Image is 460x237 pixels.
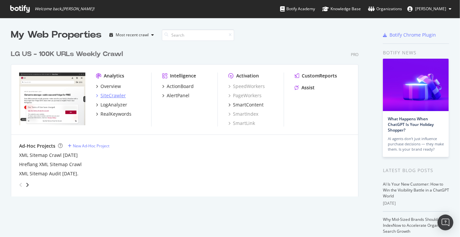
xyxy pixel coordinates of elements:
[383,59,449,111] img: What Happens When ChatGPT Is Your Holiday Shopper?
[383,32,436,38] a: Botify Chrome Plugin
[228,102,264,108] a: SmartContent
[322,6,361,12] div: Knowledge Base
[302,84,315,91] div: Assist
[351,52,359,57] div: Pro
[233,102,264,108] div: SmartContent
[73,143,109,149] div: New Ad-Hoc Project
[116,33,149,37] div: Most recent crawl
[228,92,262,99] a: PageWorkers
[96,92,126,99] a: SiteCrawler
[101,102,127,108] div: LogAnalyzer
[383,181,449,199] a: AI Is Your New Customer: How to Win the Visibility Battle in a ChatGPT World
[383,200,449,206] div: [DATE]
[228,120,255,127] a: SmartLink
[280,6,315,12] div: Botify Academy
[68,143,109,149] a: New Ad-Hoc Project
[19,152,78,159] a: XML Sitemap Crawl [DATE]
[96,83,121,90] a: Overview
[107,30,157,40] button: Most recent crawl
[167,92,189,99] div: AlertPanel
[96,111,131,117] a: RealKeywords
[19,73,85,126] img: www.lg.com/us
[295,73,337,79] a: CustomReports
[11,42,364,196] div: grid
[389,32,436,38] div: Botify Chrome Plugin
[104,73,124,79] div: Analytics
[19,143,55,149] div: Ad-Hoc Projects
[388,116,434,133] a: What Happens When ChatGPT Is Your Holiday Shopper?
[383,167,449,174] div: Latest Blog Posts
[19,170,78,177] a: XML Sitemap Audit [DATE].
[383,217,446,234] a: Why Mid-Sized Brands Should Use IndexNow to Accelerate Organic Search Growth
[35,6,94,12] span: Welcome back, [PERSON_NAME] !
[101,83,121,90] div: Overview
[11,28,101,42] div: My Web Properties
[415,6,446,12] span: Matthew Gampel
[228,111,258,117] a: SmartIndex
[295,84,315,91] a: Assist
[167,83,194,90] div: ActionBoard
[101,111,131,117] div: RealKeywords
[16,180,25,190] div: angle-left
[302,73,337,79] div: CustomReports
[388,136,444,152] div: AI agents don’t just influence purchase decisions — they make them. Is your brand ready?
[25,182,30,188] div: angle-right
[101,92,126,99] div: SiteCrawler
[228,83,265,90] a: SpeedWorkers
[11,49,126,59] a: LG US - 100K URLs Weekly Crawl
[383,49,449,56] div: Botify news
[162,83,194,90] a: ActionBoard
[162,29,234,41] input: Search
[170,73,196,79] div: Intelligence
[96,102,127,108] a: LogAnalyzer
[368,6,402,12] div: Organizations
[162,92,189,99] a: AlertPanel
[402,4,457,14] button: [PERSON_NAME]
[19,161,82,168] a: Hreflang XML Sitemap Crawl
[11,49,123,59] div: LG US - 100K URLs Weekly Crawl
[438,215,453,230] div: Open Intercom Messenger
[236,73,259,79] div: Activation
